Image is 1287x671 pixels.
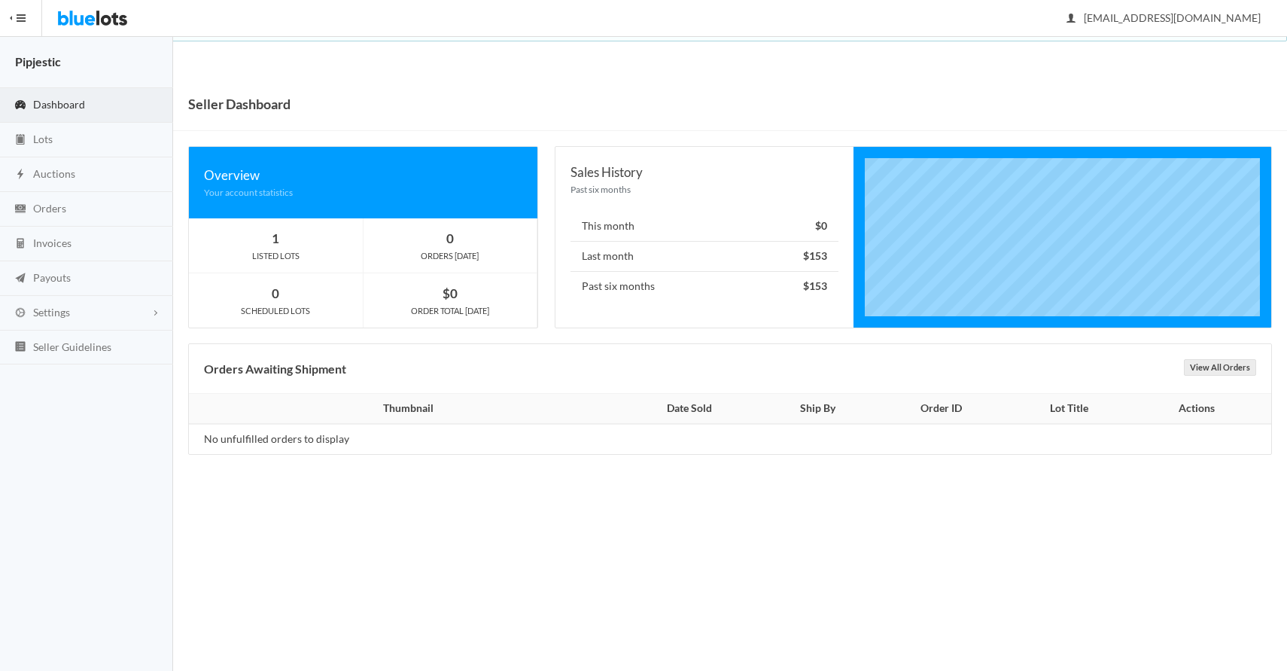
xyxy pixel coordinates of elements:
[619,394,759,424] th: Date Sold
[1007,394,1130,424] th: Lot Title
[33,133,53,145] span: Lots
[189,249,363,263] div: LISTED LOTS
[446,230,454,246] strong: 0
[570,271,838,301] li: Past six months
[204,361,346,376] b: Orders Awaiting Shipment
[189,424,619,454] td: No unfulfilled orders to display
[570,182,838,197] div: Past six months
[272,285,279,301] strong: 0
[364,304,537,318] div: ORDER TOTAL [DATE]
[189,394,619,424] th: Thumbnail
[13,99,28,113] ion-icon: speedometer
[570,162,838,182] div: Sales History
[13,168,28,182] ion-icon: flash
[1184,359,1256,376] a: View All Orders
[876,394,1007,424] th: Order ID
[1130,394,1271,424] th: Actions
[33,167,75,180] span: Auctions
[15,54,61,69] strong: Pipjestic
[364,249,537,263] div: ORDERS [DATE]
[803,249,827,262] strong: $153
[1063,12,1079,26] ion-icon: person
[759,394,876,424] th: Ship By
[13,272,28,286] ion-icon: paper plane
[13,133,28,148] ion-icon: clipboard
[570,212,838,242] li: This month
[1067,11,1261,24] span: [EMAIL_ADDRESS][DOMAIN_NAME]
[13,307,28,321] ion-icon: cog
[272,230,279,246] strong: 1
[204,185,522,200] div: Your account statistics
[443,285,458,301] strong: $0
[33,236,71,249] span: Invoices
[13,237,28,252] ion-icon: calculator
[33,340,111,353] span: Seller Guidelines
[33,98,85,111] span: Dashboard
[189,304,363,318] div: SCHEDULED LOTS
[33,306,70,319] span: Settings
[570,241,838,272] li: Last month
[13,203,28,217] ion-icon: cash
[13,340,28,355] ion-icon: list box
[33,271,71,284] span: Payouts
[815,219,827,232] strong: $0
[33,202,66,215] span: Orders
[204,165,522,185] div: Overview
[803,279,827,292] strong: $153
[188,93,291,115] h1: Seller Dashboard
